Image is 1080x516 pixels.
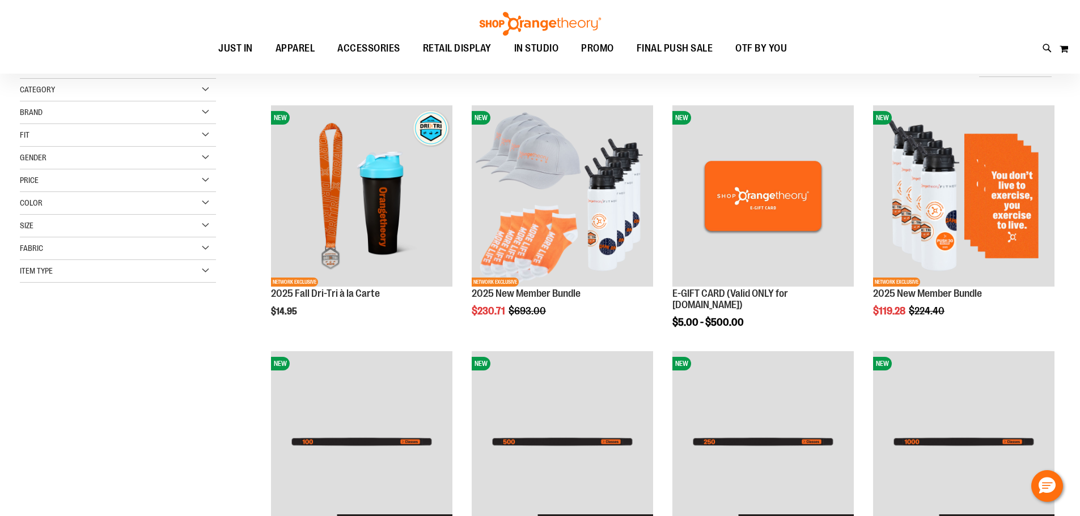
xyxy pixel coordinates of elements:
img: 2025 Fall Dri-Tri à la Carte [271,105,452,287]
span: NEW [472,111,490,125]
span: $119.28 [873,305,907,317]
button: Hello, have a question? Let’s chat. [1031,470,1063,502]
a: 2025 Fall Dri-Tri à la CarteNEWNETWORK EXCLUSIVE [271,105,452,288]
span: Fit [20,130,29,139]
span: Size [20,221,33,230]
img: 2025 New Member Bundle [873,105,1054,287]
span: Price [20,176,39,185]
span: Color [20,198,43,207]
div: product [265,100,458,346]
a: 2025 New Member Bundle [873,288,982,299]
a: 2025 New Member Bundle [472,288,581,299]
span: Brand [20,108,43,117]
a: RETAIL DISPLAY [412,36,503,62]
img: 2025 New Member Bundle [472,105,653,287]
span: Category [20,85,55,94]
span: NETWORK EXCLUSIVE [271,278,318,287]
a: APPAREL [264,36,327,62]
span: APPAREL [276,36,315,61]
span: NETWORK EXCLUSIVE [873,278,920,287]
span: Fabric [20,244,43,253]
a: ACCESSORIES [326,36,412,62]
div: product [867,100,1060,346]
img: Shop Orangetheory [478,12,603,36]
span: Gender [20,153,46,162]
span: JUST IN [218,36,253,61]
span: $230.71 [472,305,507,317]
a: E-GIFT CARD (Valid ONLY for [DOMAIN_NAME]) [672,288,788,310]
span: NEW [672,111,691,125]
div: product [667,100,859,356]
span: NEW [672,357,691,370]
a: 2025 Fall Dri-Tri à la Carte [271,288,380,299]
img: E-GIFT CARD (Valid ONLY for ShopOrangetheory.com) [672,105,854,287]
div: product [466,100,659,346]
span: IN STUDIO [514,36,559,61]
span: OTF BY YOU [735,36,787,61]
span: ACCESSORIES [337,36,400,61]
span: NEW [873,111,892,125]
span: NEW [271,357,290,370]
a: 2025 New Member BundleNEWNETWORK EXCLUSIVE [873,105,1054,288]
span: $224.40 [909,305,946,317]
span: NEW [472,357,490,370]
span: NETWORK EXCLUSIVE [472,278,519,287]
span: NEW [271,111,290,125]
span: $14.95 [271,306,299,317]
span: $693.00 [509,305,548,317]
span: RETAIL DISPLAY [423,36,492,61]
a: JUST IN [207,36,264,61]
span: Item Type [20,266,53,275]
span: PROMO [581,36,614,61]
a: E-GIFT CARD (Valid ONLY for ShopOrangetheory.com)NEW [672,105,854,288]
a: OTF BY YOU [724,36,798,62]
a: FINAL PUSH SALE [625,36,725,62]
span: $5.00 - $500.00 [672,317,744,328]
span: FINAL PUSH SALE [637,36,713,61]
a: IN STUDIO [503,36,570,62]
a: PROMO [570,36,625,62]
span: NEW [873,357,892,370]
a: 2025 New Member BundleNEWNETWORK EXCLUSIVE [472,105,653,288]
